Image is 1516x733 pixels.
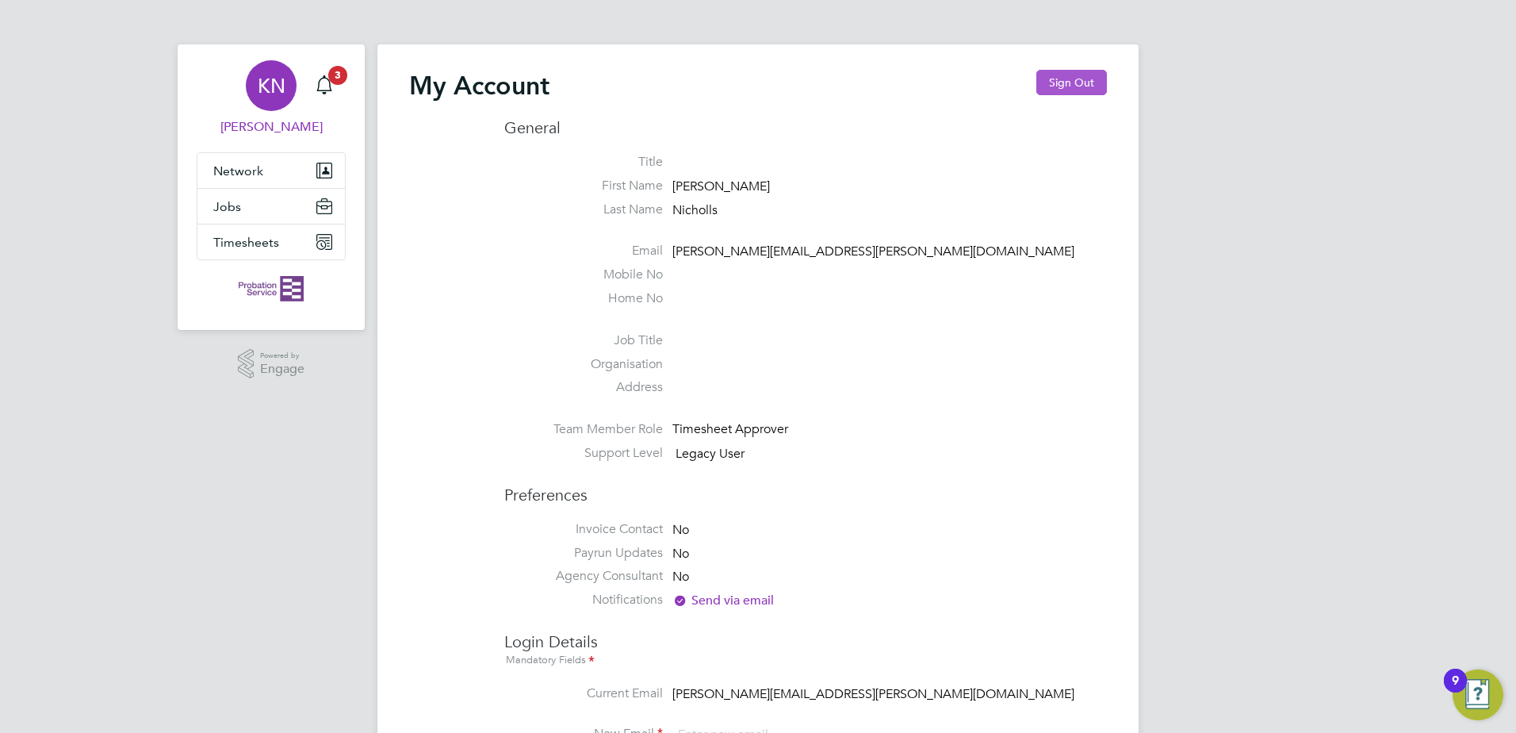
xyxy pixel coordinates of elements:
[672,421,823,438] div: Timesheet Approver
[260,349,304,363] span: Powered by
[197,117,346,136] span: Kathy Nicholls
[197,225,345,259] button: Timesheets
[504,616,1107,670] h3: Login Details
[504,290,663,307] label: Home No
[409,70,549,102] h2: My Account
[504,445,663,462] label: Support Level
[238,349,305,379] a: Powered byEngage
[1452,681,1459,701] div: 9
[504,243,663,259] label: Email
[504,545,663,562] label: Payrun Updates
[504,521,663,538] label: Invoice Contact
[504,267,663,283] label: Mobile No
[260,363,304,376] span: Engage
[197,276,346,301] a: Go to home page
[178,44,365,330] nav: Main navigation
[672,686,1074,702] span: [PERSON_NAME][EMAIL_ADDRESS][PERSON_NAME][DOMAIN_NAME]
[672,546,689,562] span: No
[213,235,279,250] span: Timesheets
[308,60,340,111] a: 3
[504,568,663,585] label: Agency Consultant
[197,60,346,136] a: KN[PERSON_NAME]
[504,154,663,171] label: Title
[504,178,663,194] label: First Name
[504,469,1107,505] h3: Preferences
[504,117,1107,138] h3: General
[504,421,663,438] label: Team Member Role
[328,66,347,85] span: 3
[672,244,1074,260] span: [PERSON_NAME][EMAIL_ADDRESS][PERSON_NAME][DOMAIN_NAME]
[239,276,303,301] img: probationservice-logo-retina.png
[672,593,774,608] span: Send via email
[213,199,241,214] span: Jobs
[197,189,345,224] button: Jobs
[258,75,285,96] span: KN
[197,153,345,188] button: Network
[504,379,663,396] label: Address
[676,446,745,462] span: Legacy User
[504,332,663,349] label: Job Title
[672,178,770,194] span: [PERSON_NAME]
[1036,70,1107,95] button: Sign Out
[672,202,718,218] span: Nicholls
[672,570,689,585] span: No
[504,592,663,608] label: Notifications
[1453,670,1503,720] button: Open Resource Center, 9 new notifications
[504,201,663,218] label: Last Name
[504,685,663,702] label: Current Email
[504,652,1107,670] div: Mandatory Fields
[213,163,263,178] span: Network
[504,356,663,373] label: Organisation
[672,522,689,538] span: No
